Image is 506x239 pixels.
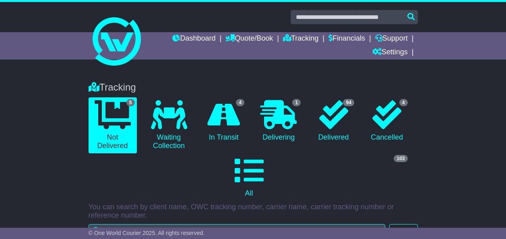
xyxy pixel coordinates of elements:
a: 4 Cancelled [364,97,410,145]
span: 4 [236,99,244,106]
a: Quote/Book [225,32,273,46]
button: Search [389,224,417,238]
a: Settings [372,46,408,60]
span: 4 [399,99,408,106]
a: 94 Delivered [311,97,356,145]
span: 103 [394,155,407,162]
a: Waiting Collection [145,97,193,153]
a: Support [375,32,408,46]
div: Tracking [85,82,422,93]
span: 1 [292,99,301,106]
span: 5 [126,99,135,106]
a: 103 All [89,153,410,201]
a: 5 Not Delivered [89,97,137,153]
p: You can search by client name, OWC tracking number, carrier name, carrier tracking number or refe... [89,203,418,220]
a: Financials [328,32,365,46]
span: © One World Courier 2025. All rights reserved. [89,230,205,236]
a: 4 In Transit [201,97,247,145]
span: 94 [343,99,354,106]
a: Tracking [283,32,318,46]
a: 1 Delivering [254,97,303,145]
a: Dashboard [172,32,215,46]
